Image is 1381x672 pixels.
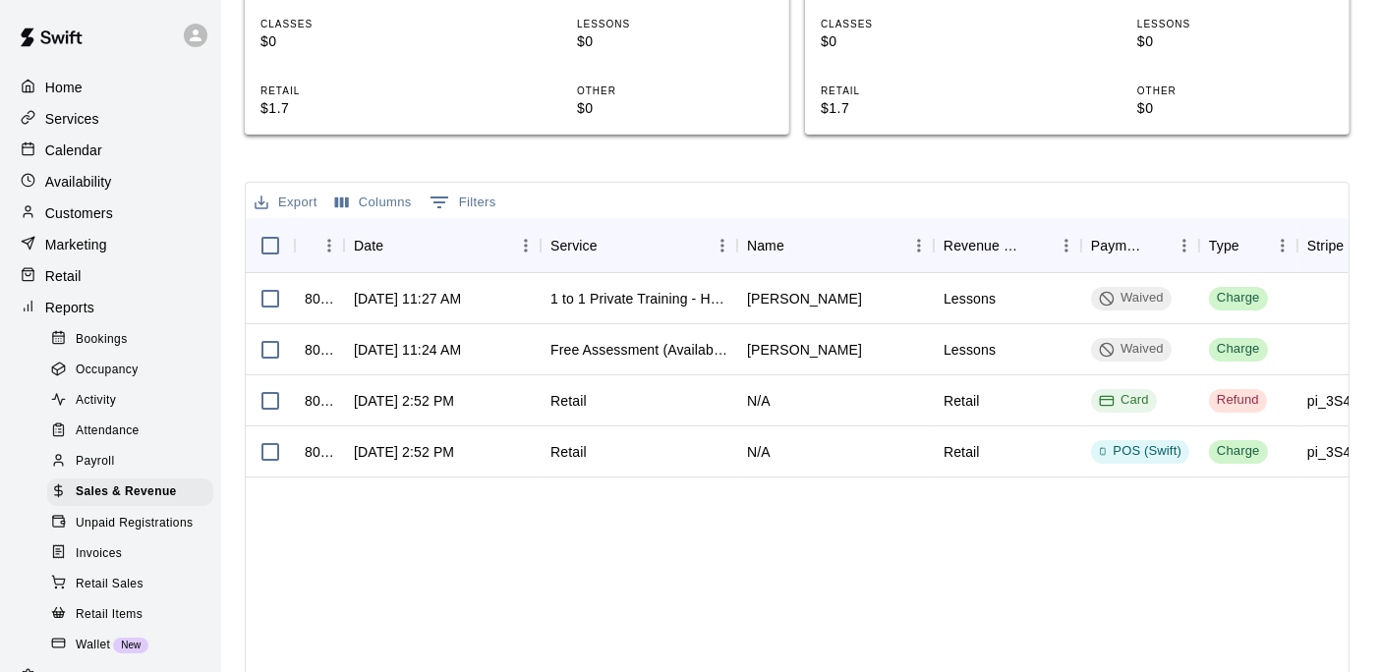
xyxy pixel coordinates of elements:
[47,632,213,659] div: WalletNew
[747,442,771,462] div: N/A
[550,340,727,360] div: Free Assessment (Available to only new players to our training program)
[45,266,82,286] p: Retail
[16,261,205,291] a: Retail
[1209,218,1239,273] div: Type
[76,361,139,380] span: Occupancy
[944,442,980,462] div: Retail
[76,636,110,655] span: Wallet
[550,442,587,462] div: Retail
[47,569,221,599] a: Retail Sales
[1137,84,1334,98] p: OTHER
[1268,231,1297,260] button: Menu
[16,104,205,134] a: Services
[944,391,980,411] div: Retail
[16,198,205,228] a: Customers
[305,442,334,462] div: 801108
[45,109,99,129] p: Services
[708,231,737,260] button: Menu
[47,386,221,417] a: Activity
[113,640,148,650] span: New
[1099,391,1149,410] div: Card
[47,447,221,477] a: Payroll
[944,289,996,308] div: Lessons
[344,218,541,273] div: Date
[1137,31,1334,52] p: $0
[354,391,454,411] div: Sep 6, 2025, 2:52 PM
[1052,231,1081,260] button: Menu
[45,78,83,97] p: Home
[1099,442,1181,461] div: POS (Swift)
[1091,218,1142,273] div: Payment Method
[260,31,457,52] p: $0
[16,230,205,259] div: Marketing
[16,167,205,196] a: Availability
[747,218,784,273] div: Name
[1081,218,1199,273] div: Payment Method
[1024,232,1052,259] button: Sort
[47,355,221,385] a: Occupancy
[1217,391,1259,410] div: Refund
[47,601,213,629] div: Retail Items
[821,98,1017,119] p: $1.7
[47,540,213,568] div: Invoices
[821,84,1017,98] p: RETAIL
[944,218,1024,273] div: Revenue Category
[944,340,996,360] div: Lessons
[577,84,774,98] p: OTHER
[354,289,461,308] div: Sep 8, 2025, 11:27 AM
[541,218,737,273] div: Service
[550,218,598,273] div: Service
[16,73,205,102] a: Home
[511,231,541,260] button: Menu
[550,289,727,308] div: 1 to 1 Private Training - Hitting
[1239,232,1267,259] button: Sort
[1199,218,1297,273] div: Type
[47,630,221,660] a: WalletNew
[747,391,771,411] div: N/A
[47,417,221,447] a: Attendance
[1217,442,1260,461] div: Charge
[1099,340,1164,359] div: Waived
[784,232,812,259] button: Sort
[47,599,221,630] a: Retail Items
[260,84,457,98] p: RETAIL
[76,421,140,441] span: Attendance
[45,172,112,192] p: Availability
[425,187,501,218] button: Show filters
[47,571,213,598] div: Retail Sales
[260,17,457,31] p: CLASSES
[47,477,221,508] a: Sales & Revenue
[354,218,383,273] div: Date
[577,17,774,31] p: LESSONS
[45,235,107,254] p: Marketing
[354,442,454,462] div: Sep 6, 2025, 2:52 PM
[76,452,114,472] span: Payroll
[577,98,774,119] p: $0
[76,391,116,411] span: Activity
[1137,98,1334,119] p: $0
[577,31,774,52] p: $0
[260,98,457,119] p: $1.7
[76,482,177,502] span: Sales & Revenue
[16,293,205,322] a: Reports
[45,298,94,317] p: Reports
[354,340,461,360] div: Sep 8, 2025, 11:24 AM
[47,538,221,569] a: Invoices
[934,218,1081,273] div: Revenue Category
[305,391,334,411] div: 801109
[45,203,113,223] p: Customers
[1217,289,1260,308] div: Charge
[76,605,143,625] span: Retail Items
[747,289,862,308] div: Kenneth Lu
[821,17,1017,31] p: CLASSES
[76,544,122,564] span: Invoices
[1137,17,1334,31] p: LESSONS
[747,340,862,360] div: Kenneth Lu
[305,340,334,360] div: 804026
[16,136,205,165] a: Calendar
